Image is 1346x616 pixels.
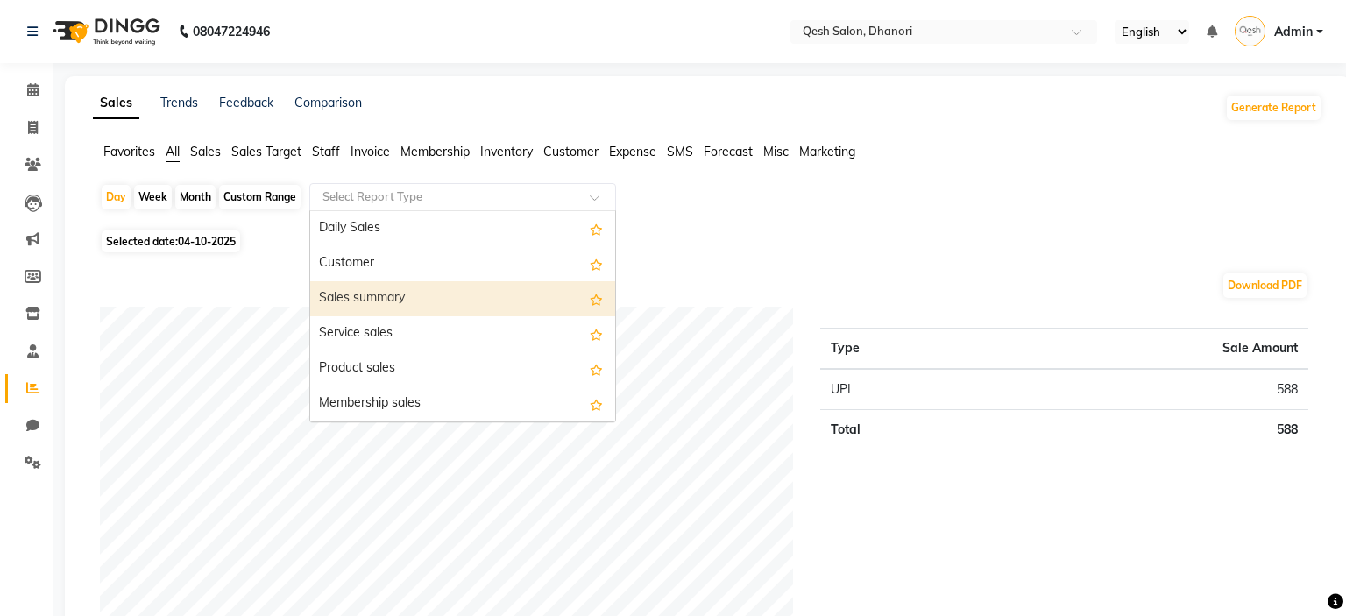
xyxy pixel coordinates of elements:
span: SMS [667,144,693,159]
span: Add this report to Favorites List [590,358,603,379]
ng-dropdown-panel: Options list [309,210,616,422]
th: Type [820,329,988,370]
span: Sales [190,144,221,159]
span: Membership [400,144,470,159]
th: Sale Amount [988,329,1308,370]
span: Admin [1274,23,1313,41]
span: Customer [543,144,599,159]
div: Customer [310,246,615,281]
b: 08047224946 [193,7,270,56]
span: Add this report to Favorites List [590,323,603,344]
img: logo [45,7,165,56]
div: Month [175,185,216,209]
div: Week [134,185,172,209]
a: Trends [160,95,198,110]
div: Day [102,185,131,209]
span: Forecast [704,144,753,159]
div: Membership sales [310,386,615,421]
div: Sales summary [310,281,615,316]
img: Admin [1235,16,1265,46]
span: Selected date: [102,230,240,252]
span: All [166,144,180,159]
td: Total [820,410,988,450]
td: 588 [988,369,1308,410]
span: Expense [609,144,656,159]
div: Service sales [310,316,615,351]
span: Sales Target [231,144,301,159]
span: Add this report to Favorites List [590,253,603,274]
a: Feedback [219,95,273,110]
button: Generate Report [1227,96,1321,120]
a: Sales [93,88,139,119]
span: Staff [312,144,340,159]
span: 04-10-2025 [178,235,236,248]
span: Add this report to Favorites List [590,218,603,239]
div: Daily Sales [310,211,615,246]
span: Marketing [799,144,855,159]
a: Comparison [294,95,362,110]
span: Favorites [103,144,155,159]
span: Inventory [480,144,533,159]
div: Custom Range [219,185,301,209]
span: Add this report to Favorites List [590,393,603,414]
span: Add this report to Favorites List [590,288,603,309]
div: Product sales [310,351,615,386]
td: 588 [988,410,1308,450]
span: Misc [763,144,789,159]
td: UPI [820,369,988,410]
span: Invoice [351,144,390,159]
button: Download PDF [1223,273,1307,298]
